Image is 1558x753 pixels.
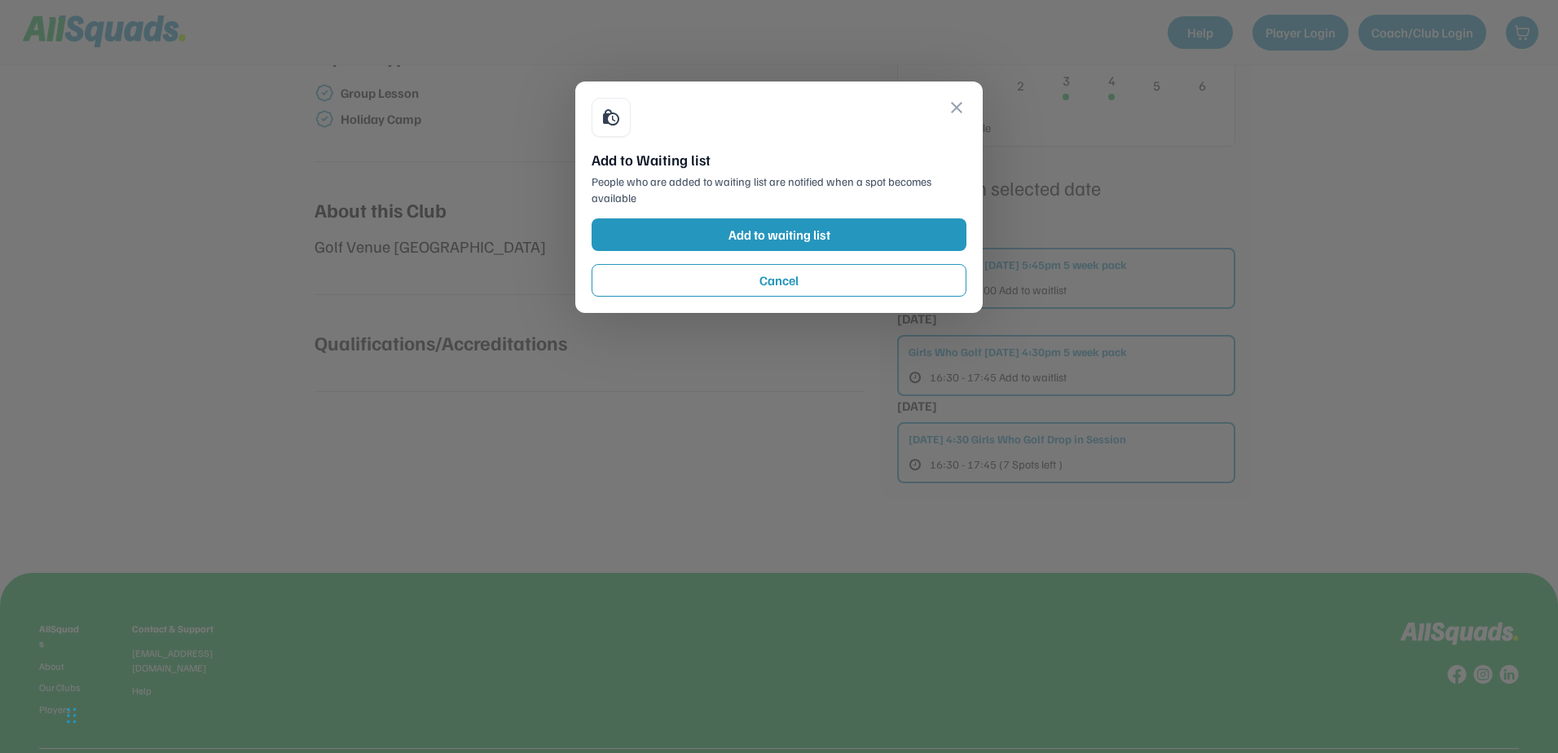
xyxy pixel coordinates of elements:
[947,98,966,117] button: close
[592,218,966,251] button: Add to waiting list
[592,150,966,170] div: Add to Waiting list
[592,264,966,297] button: Cancel
[601,108,621,127] button: lock_clock
[592,174,966,205] div: People who are added to waiting list are notified when a spot becomes available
